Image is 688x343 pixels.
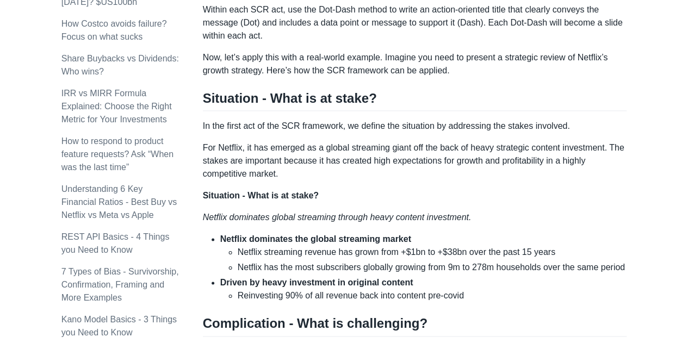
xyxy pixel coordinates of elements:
h2: Complication - What is challenging? [203,315,627,336]
li: Netflix streaming revenue has grown from +$1bn to +$38bn over the past 15 years [238,246,627,259]
em: Netflix dominates global streaming through heavy content investment. [203,213,472,222]
a: REST API Basics - 4 Things you Need to Know [61,232,170,254]
p: Within each SCR act, use the Dot-Dash method to write an action-oriented title that clearly conve... [203,3,627,42]
strong: Situation - What is at stake? [203,191,319,200]
p: For Netflix, it has emerged as a global streaming giant off the back of heavy strategic content i... [203,141,627,180]
a: How to respond to product feature requests? Ask “When was the last time” [61,136,173,172]
li: Reinvesting 90% of all revenue back into content pre-covid [238,289,627,302]
a: Kano Model Basics - 3 Things you Need to Know [61,315,177,337]
a: How Costco avoids failure? Focus on what sucks [61,19,167,41]
li: Netflix has the most subscribers globally growing from 9m to 278m households over the same period [238,261,627,274]
strong: Driven by heavy investment in original content [220,278,413,287]
strong: Netflix dominates the global streaming market [220,234,411,244]
a: Understanding 6 Key Financial Ratios - Best Buy vs Netflix vs Meta vs Apple [61,184,177,220]
h2: Situation - What is at stake? [203,90,627,111]
a: IRR vs MIRR Formula Explained: Choose the Right Metric for Your Investments [61,89,172,124]
p: Now, let’s apply this with a real-world example. Imagine you need to present a strategic review o... [203,51,627,77]
a: 7 Types of Bias - Survivorship, Confirmation, Framing and More Examples [61,267,179,302]
p: In the first act of the SCR framework, we define the situation by addressing the stakes involved. [203,120,627,133]
a: Share Buybacks vs Dividends: Who wins? [61,54,179,76]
